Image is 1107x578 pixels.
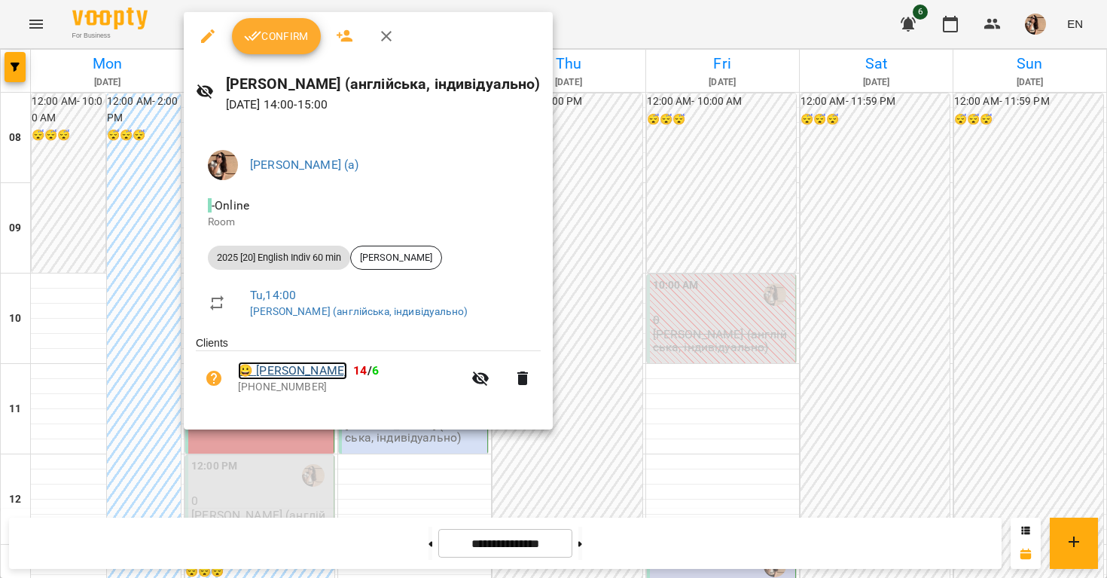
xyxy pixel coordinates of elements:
[196,335,541,411] ul: Clients
[226,96,541,114] p: [DATE] 14:00 - 15:00
[208,150,238,180] img: da26dbd3cedc0bbfae66c9bd16ef366e.jpeg
[226,72,541,96] h6: [PERSON_NAME] (англійська, індивідуально)
[238,380,462,395] p: [PHONE_NUMBER]
[244,27,309,45] span: Confirm
[208,215,529,230] p: Room
[208,251,350,265] span: 2025 [20] English Indiv 60 min
[350,246,442,270] div: [PERSON_NAME]
[232,18,321,54] button: Confirm
[250,288,296,302] a: Tu , 14:00
[196,360,232,396] button: Unpaid. Bill the attendance?
[353,363,367,378] span: 14
[238,362,347,380] a: 😀 [PERSON_NAME]
[353,363,379,378] b: /
[208,198,252,213] span: - Online
[250,157,359,172] a: [PERSON_NAME] (а)
[250,305,468,317] a: [PERSON_NAME] (англійська, індивідуально)
[351,251,441,265] span: [PERSON_NAME]
[372,363,379,378] span: 6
